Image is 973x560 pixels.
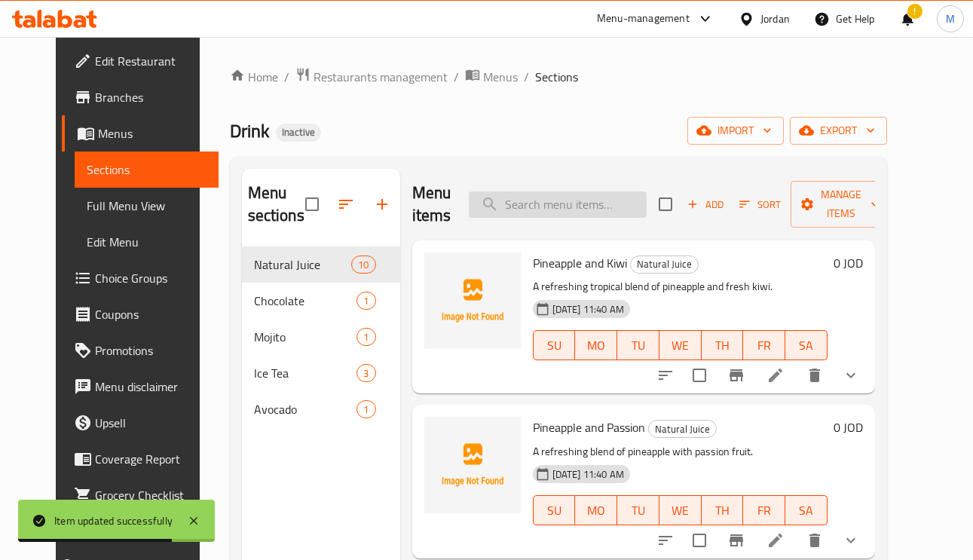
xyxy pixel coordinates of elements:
[254,400,357,418] span: Avocado
[75,151,219,188] a: Sections
[533,277,828,296] p: A refreshing tropical blend of pineapple and fresh kiwi.
[276,124,321,142] div: Inactive
[623,500,653,522] span: TU
[87,233,207,251] span: Edit Menu
[833,522,869,558] button: show more
[575,330,617,360] button: MO
[469,191,647,218] input: search
[540,500,570,522] span: SU
[749,500,779,522] span: FR
[295,67,448,87] a: Restaurants management
[533,442,828,461] p: A refreshing blend of pineapple with passion fruit.
[766,366,785,384] a: Edit menu item
[242,240,400,433] nav: Menu sections
[649,421,716,438] span: Natural Juice
[364,186,400,222] button: Add section
[62,43,219,79] a: Edit Restaurant
[87,161,207,179] span: Sections
[581,335,611,357] span: MO
[54,513,173,529] div: Item updated successfully
[535,68,578,86] span: Sections
[62,477,219,513] a: Grocery Checklist
[665,500,696,522] span: WE
[791,500,822,522] span: SA
[75,188,219,224] a: Full Menu View
[296,188,328,220] span: Select all sections
[684,525,715,556] span: Select to update
[842,366,860,384] svg: Show Choices
[797,357,833,393] button: delete
[533,252,627,274] span: Pineapple and Kiwi
[630,256,699,274] div: Natural Juice
[684,360,715,391] span: Select to update
[424,252,521,349] img: Pineapple and Kiwi
[730,193,791,216] span: Sort items
[328,186,364,222] span: Sort sections
[623,335,653,357] span: TU
[356,328,375,346] div: items
[802,121,875,140] span: export
[647,357,684,393] button: sort-choices
[95,486,207,504] span: Grocery Checklist
[760,11,790,27] div: Jordan
[62,79,219,115] a: Branches
[75,224,219,260] a: Edit Menu
[718,357,754,393] button: Branch-specific-item
[95,305,207,323] span: Coupons
[533,330,576,360] button: SU
[242,355,400,391] div: Ice Tea3
[95,88,207,106] span: Branches
[581,500,611,522] span: MO
[356,400,375,418] div: items
[540,335,570,357] span: SU
[230,114,270,148] span: Drink
[617,495,659,525] button: TU
[631,256,698,273] span: Natural Juice
[62,405,219,441] a: Upsell
[424,417,521,513] img: Pineapple and Passion
[95,341,207,360] span: Promotions
[575,495,617,525] button: MO
[254,292,357,310] span: Chocolate
[681,193,730,216] button: Add
[790,117,887,145] button: export
[617,330,659,360] button: TU
[62,115,219,151] a: Menus
[946,11,955,27] span: M
[791,335,822,357] span: SA
[412,182,451,227] h2: Menu items
[254,364,357,382] div: Ice Tea
[254,328,357,346] span: Mojito
[665,335,696,357] span: WE
[718,522,754,558] button: Branch-specific-item
[95,269,207,287] span: Choice Groups
[597,10,690,28] div: Menu-management
[254,256,352,274] span: Natural Juice
[357,330,375,344] span: 1
[284,68,289,86] li: /
[659,495,702,525] button: WE
[648,420,717,438] div: Natural Juice
[797,522,833,558] button: delete
[98,124,207,142] span: Menus
[743,495,785,525] button: FR
[62,441,219,477] a: Coverage Report
[242,283,400,319] div: Chocolate1
[785,495,828,525] button: SA
[736,193,785,216] button: Sort
[454,68,459,86] li: /
[702,495,744,525] button: TH
[766,531,785,549] a: Edit menu item
[87,197,207,215] span: Full Menu View
[785,330,828,360] button: SA
[687,117,784,145] button: import
[242,246,400,283] div: Natural Juice10
[95,450,207,468] span: Coverage Report
[685,196,726,213] span: Add
[230,67,887,87] nav: breadcrumb
[357,366,375,381] span: 3
[356,292,375,310] div: items
[650,188,681,220] span: Select section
